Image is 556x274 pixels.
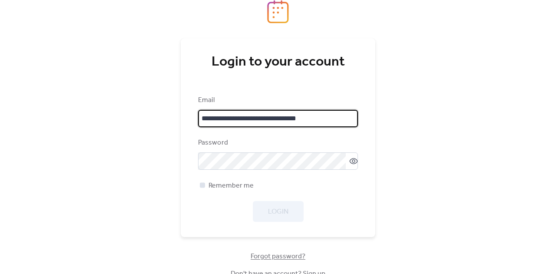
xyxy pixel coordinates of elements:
div: Login to your account [198,53,358,71]
a: Forgot password? [251,254,305,259]
span: Remember me [208,181,254,191]
div: Password [198,138,356,148]
div: Email [198,95,356,106]
span: Forgot password? [251,251,305,262]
